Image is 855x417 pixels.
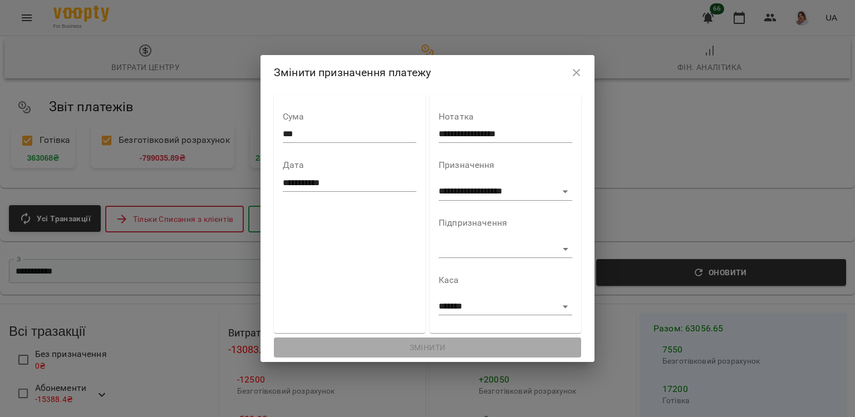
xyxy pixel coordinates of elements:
[439,219,572,227] label: Підпризначення
[439,276,572,285] label: Каса
[274,64,581,81] h2: Змінити призначення платежу
[283,161,416,170] label: Дата
[439,112,572,121] label: Нотатка
[283,112,416,121] label: Сума
[439,161,572,170] label: Призначення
